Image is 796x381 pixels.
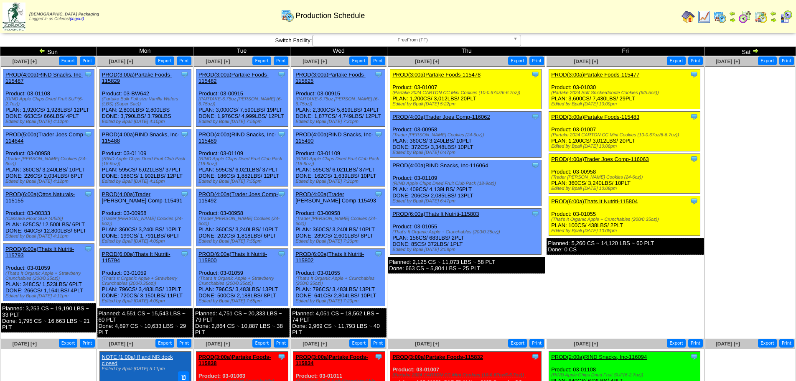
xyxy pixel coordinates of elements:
[374,130,383,138] img: Tooltip
[716,59,740,64] a: [DATE] [+]
[102,179,191,184] div: Edited by Bpali [DATE] 4:10pm
[80,56,94,65] button: Print
[181,70,189,79] img: Tooltip
[303,341,327,347] span: [DATE] [+]
[682,10,695,23] img: home.gif
[705,47,796,56] td: Sat
[374,70,383,79] img: Tooltip
[99,189,191,246] div: Product: 03-00958 PLAN: 360CS / 3,240LBS / 10PLT DONE: 199CS / 1,791LBS / 6PLT
[3,69,94,127] div: Product: 03-01108 PLAN: 1,920CS / 1,928LBS / 12PLT DONE: 663CS / 666LBS / 4PLT
[198,72,269,84] a: PROD(3:00a)Partake Foods-115482
[754,10,768,23] img: calendarinout.gif
[277,190,286,198] img: Tooltip
[274,56,288,65] button: Print
[295,354,368,366] a: PROD(3:00a)Partake Foods-115834
[102,276,191,286] div: (That's It Organic Apple + Strawberry Crunchables (200/0.35oz))
[198,239,288,244] div: Edited by Bpali [DATE] 7:55pm
[198,131,276,144] a: PROD(4:00a)RIND Snacks, Inc-115489
[102,97,191,107] div: (Partake Bulk Full size Vanilla Wafers (LBS) (Super Sac))
[531,353,539,361] img: Tooltip
[206,59,230,64] a: [DATE] [+]
[84,70,92,79] img: Tooltip
[415,341,439,347] a: [DATE] [+]
[13,59,37,64] a: [DATE] [+]
[293,129,385,187] div: Product: 03-01109 PLAN: 595CS / 6,021LBS / 37PLT DONE: 162CS / 1,639LBS / 10PLT
[392,72,481,78] a: PROD(3:00a)Partake Foods-115478
[688,56,703,65] button: Print
[293,189,385,246] div: Product: 03-00958 PLAN: 360CS / 3,240LBS / 10PLT DONE: 289CS / 2,601LBS / 8PLT
[59,339,78,348] button: Export
[738,10,752,23] img: calendarblend.gif
[392,133,541,138] div: (Trader [PERSON_NAME] Cookies (24-6oz))
[392,211,479,217] a: PROD(6:00a)Thats It Nutriti-115803
[198,97,288,107] div: (PARTAKE-6.75oz [PERSON_NAME] (6-6.75oz))
[5,271,94,281] div: (That's It Organic Apple + Strawberry Crunchables (200/0.35oz))
[198,216,288,226] div: (Trader [PERSON_NAME] Cookies (24-6oz))
[181,250,189,258] img: Tooltip
[549,196,700,236] div: Product: 03-01055 PLAN: 100CS / 438LBS / 2PLT
[667,56,686,65] button: Export
[206,341,230,347] a: [DATE] [+]
[546,47,705,56] td: Fri
[390,209,542,255] div: Product: 03-01055 PLAN: 156CS / 683LBS / 2PLT DONE: 85CS / 372LBS / 1PLT
[99,129,191,187] div: Product: 03-01109 PLAN: 595CS / 6,021LBS / 37PLT DONE: 188CS / 1,902LBS / 12PLT
[102,156,191,166] div: (RIND Apple Chips Dried Fruit Club Pack (18-9oz))
[551,175,700,180] div: (Trader [PERSON_NAME] Cookies (24-6oz))
[295,179,385,184] div: Edited by Bpali [DATE] 7:21pm
[770,17,777,23] img: arrowright.gif
[99,69,191,127] div: Product: 03-BW642 PLAN: 2,800LBS / 2,800LBS DONE: 3,790LBS / 3,790LBS
[102,239,191,244] div: Edited by Bpali [DATE] 4:09pm
[390,112,542,158] div: Product: 03-00958 PLAN: 360CS / 3,240LBS / 10PLT DONE: 372CS / 3,348LBS / 10PLT
[5,246,74,258] a: PROD(6:00a)Thats It Nutriti-115793
[316,35,510,45] span: FreeFrom (FF)
[198,156,288,166] div: (RIND Apple Chips Dried Fruit Club Pack (18-9oz))
[508,339,527,348] button: Export
[688,339,703,348] button: Print
[392,247,541,252] div: Edited by Bpali [DATE] 3:58pm
[574,59,598,64] span: [DATE] [+]
[531,70,539,79] img: Tooltip
[392,102,541,107] div: Edited by Bpali [DATE] 5:22pm
[198,191,278,204] a: PROD(4:00a)Trader Joes Comp-115492
[277,130,286,138] img: Tooltip
[549,112,700,151] div: Product: 03-01007 PLAN: 1,200CS / 3,012LBS / 20PLT
[392,373,541,378] div: (Partake 2024 CARTON CC Mini Cookies (10-0.67oz/6-6.7oz))
[5,294,94,299] div: Edited by Bpali [DATE] 4:11pm
[716,341,740,347] a: [DATE] [+]
[109,341,133,347] a: [DATE] [+]
[574,341,598,347] span: [DATE] [+]
[5,97,94,107] div: (RIND Apple Chips Dried Fruit SUP(6-2.7oz))
[392,354,483,360] a: PROD(3:00a)Partake Foods-115832
[198,251,267,263] a: PROD(6:00a)Thats It Nutriti-115800
[29,12,99,17] span: [DEMOGRAPHIC_DATA] Packaging
[531,161,539,169] img: Tooltip
[392,181,541,186] div: (RIND Apple Chips Dried Fruit Club Pack (18-9oz))
[97,47,193,56] td: Mon
[290,47,387,56] td: Wed
[551,114,639,120] a: PROD(3:00a)Partake Foods-115483
[102,216,191,226] div: (Trader [PERSON_NAME] Cookies (24-6oz))
[690,155,698,163] img: Tooltip
[371,56,385,65] button: Print
[277,353,286,361] img: Tooltip
[13,341,37,347] a: [DATE] [+]
[99,249,191,306] div: Product: 03-01059 PLAN: 796CS / 3,483LBS / 13PLT DONE: 720CS / 3,150LBS / 11PLT
[198,354,271,366] a: PROD(3:00a)Partake Foods-115838
[5,131,85,144] a: PROD(5:00a)Trader Joes Comp-114644
[80,339,94,348] button: Print
[551,144,700,149] div: Edited by Bpali [DATE] 10:08pm
[102,299,191,304] div: Edited by Bpali [DATE] 4:09pm
[198,276,288,286] div: (That's It Organic Apple + Strawberry Crunchables (200/0.35oz))
[5,179,94,184] div: Edited by Bpali [DATE] 4:12pm
[155,339,174,348] button: Export
[252,339,271,348] button: Export
[102,251,170,263] a: PROD(6:00a)Thats It Nutriti-115794
[303,59,327,64] a: [DATE] [+]
[387,47,546,56] td: Thu
[374,190,383,198] img: Tooltip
